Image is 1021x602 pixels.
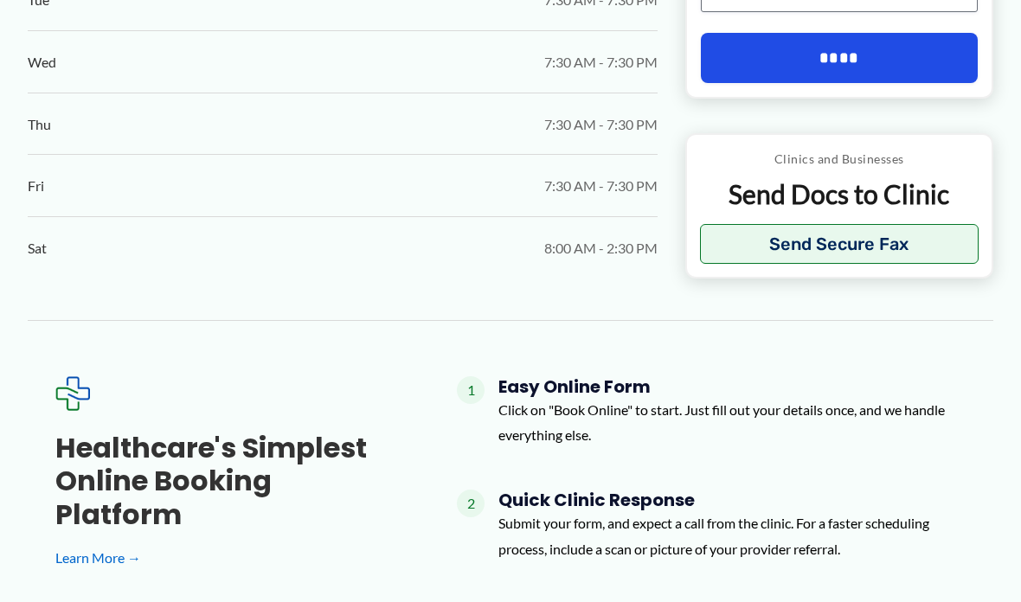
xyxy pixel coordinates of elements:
[544,49,658,75] span: 7:30 AM - 7:30 PM
[498,490,966,510] h4: Quick Clinic Response
[700,224,979,264] button: Send Secure Fax
[700,177,979,211] p: Send Docs to Clinic
[55,545,401,571] a: Learn More →
[544,173,658,199] span: 7:30 AM - 7:30 PM
[457,490,485,517] span: 2
[28,112,51,138] span: Thu
[544,235,658,261] span: 8:00 AM - 2:30 PM
[28,49,56,75] span: Wed
[55,432,401,531] h3: Healthcare's simplest online booking platform
[28,235,47,261] span: Sat
[498,376,966,397] h4: Easy Online Form
[28,173,44,199] span: Fri
[700,148,979,170] p: Clinics and Businesses
[544,112,658,138] span: 7:30 AM - 7:30 PM
[498,510,966,561] p: Submit your form, and expect a call from the clinic. For a faster scheduling process, include a s...
[498,397,966,448] p: Click on "Book Online" to start. Just fill out your details once, and we handle everything else.
[457,376,485,404] span: 1
[55,376,90,411] img: Expected Healthcare Logo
